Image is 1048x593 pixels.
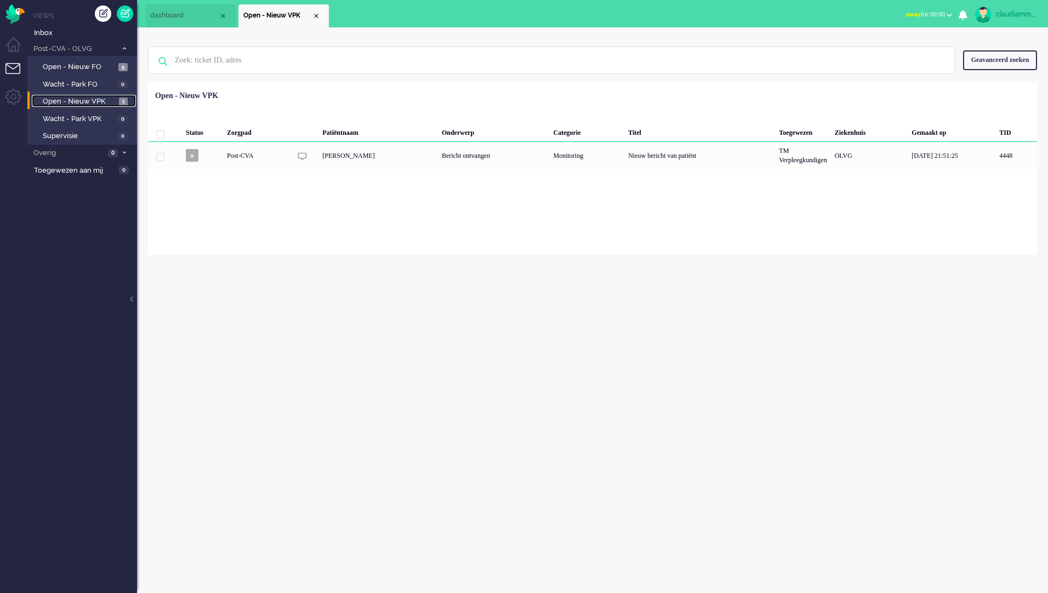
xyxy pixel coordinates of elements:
li: Admin menu [5,89,30,113]
div: OLVG [831,142,908,169]
a: Open - Nieuw VPK 1 [32,95,136,107]
li: Tickets menu [5,63,30,88]
div: Close tab [312,12,321,20]
div: claudiammsc [996,9,1037,20]
li: Dashboard menu [5,37,30,62]
div: Toegewezen [775,120,830,142]
input: Zoek: ticket ID, adres [167,47,939,73]
div: TM Verpleegkundigen [775,142,830,169]
div: [DATE] 21:51:25 [908,142,995,169]
div: TID [995,120,1037,142]
div: [PERSON_NAME] [318,142,438,169]
span: Wacht - Park VPK [43,114,115,124]
div: Nieuw bericht van patiënt [624,142,775,169]
span: Inbox [34,28,137,38]
div: Open - Nieuw VPK [155,90,218,101]
div: Gemaakt op [908,120,995,142]
span: 5 [118,63,128,71]
span: dashboard [150,11,219,20]
span: 0 [108,149,118,157]
div: Bericht ontvangen [438,142,550,169]
span: 1 [119,98,128,106]
span: Open - Nieuw VPK [43,96,116,107]
a: Inbox [32,26,137,38]
img: ic-search-icon.svg [149,47,177,76]
span: Supervisie [43,131,115,141]
a: Omnidesk [5,7,25,15]
img: flow_omnibird.svg [5,4,25,24]
span: Post-CVA - OLVG [32,44,117,54]
li: Views [33,11,137,20]
div: Monitoring [550,142,625,169]
div: Creëer ticket [95,5,111,22]
span: Wacht - Park FO [43,79,115,90]
li: Dashboard [145,4,236,27]
a: Quick Ticket [117,5,133,22]
div: Categorie [550,120,625,142]
a: Toegewezen aan mij 0 [32,164,137,176]
div: Zorgpad [223,120,291,142]
span: Open - Nieuw VPK [243,11,312,20]
div: Close tab [219,12,227,20]
a: Wacht - Park FO 0 [32,78,136,90]
a: Open - Nieuw FO 5 [32,60,136,72]
span: away [906,10,921,18]
span: 0 [119,166,129,174]
div: 4448 [995,142,1037,169]
img: avatar [975,7,992,23]
span: Overig [32,148,105,158]
span: Open - Nieuw FO [43,62,116,72]
div: Post-CVA [223,142,291,169]
div: Onderwerp [438,120,550,142]
div: Status [182,120,223,142]
li: View [238,4,329,27]
div: Titel [624,120,775,142]
button: awayfor 00:00 [899,7,959,22]
span: 0 [118,132,128,140]
div: Patiëntnaam [318,120,438,142]
a: Wacht - Park VPK 0 [32,112,136,124]
span: Toegewezen aan mij [34,166,116,176]
div: Ziekenhuis [831,120,908,142]
span: o [186,149,198,162]
span: 0 [118,115,128,123]
span: for 00:00 [906,10,945,18]
li: awayfor 00:00 [899,3,959,27]
span: 0 [118,81,128,89]
a: claudiammsc [973,7,1037,23]
a: Supervisie 0 [32,129,136,141]
img: ic_chat_grey.svg [298,152,307,161]
div: 4448 [148,142,1037,169]
div: Geavanceerd zoeken [963,50,1037,70]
